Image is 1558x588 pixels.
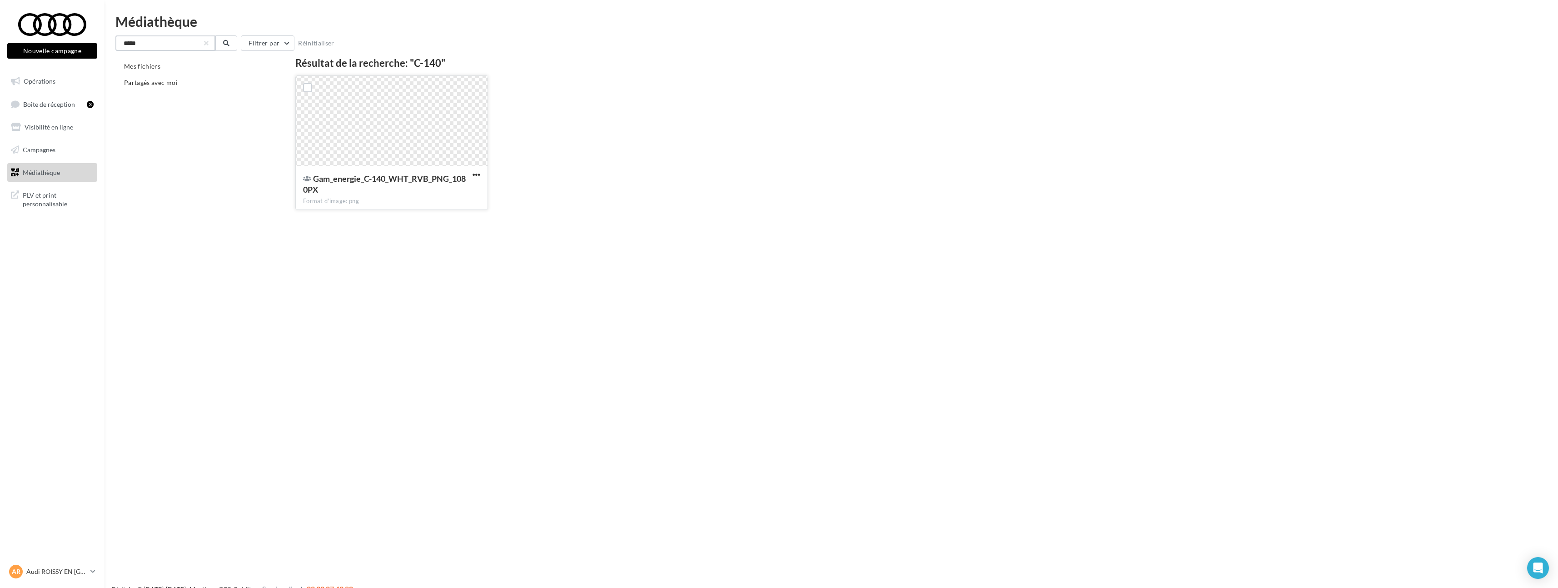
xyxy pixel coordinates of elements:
a: Boîte de réception3 [5,95,99,114]
span: Boîte de réception [23,100,75,108]
p: Audi ROISSY EN [GEOGRAPHIC_DATA] [26,567,87,576]
a: PLV et print personnalisable [5,185,99,212]
span: Mes fichiers [124,62,160,70]
span: Visibilité en ligne [25,123,73,131]
button: Filtrer par [241,35,294,51]
span: Campagnes [23,146,55,154]
span: Médiathèque [23,168,60,176]
a: Médiathèque [5,163,99,182]
div: 3 [87,101,94,108]
a: Opérations [5,72,99,91]
div: Médiathèque [115,15,1547,28]
span: PLV et print personnalisable [23,189,94,209]
a: Visibilité en ligne [5,118,99,137]
span: AR [12,567,20,576]
a: Campagnes [5,140,99,159]
span: Opérations [24,77,55,85]
button: Réinitialiser [294,38,338,49]
span: Gam_energie_C-140_WHT_RVB_PNG_1080PX [303,174,466,194]
span: Partagés avec moi [124,79,178,86]
div: Résultat de la recherche: "C-140" [295,58,1487,68]
a: AR Audi ROISSY EN [GEOGRAPHIC_DATA] [7,563,97,580]
div: Format d'image: png [303,197,480,205]
div: Open Intercom Messenger [1527,557,1549,579]
button: Nouvelle campagne [7,43,97,59]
